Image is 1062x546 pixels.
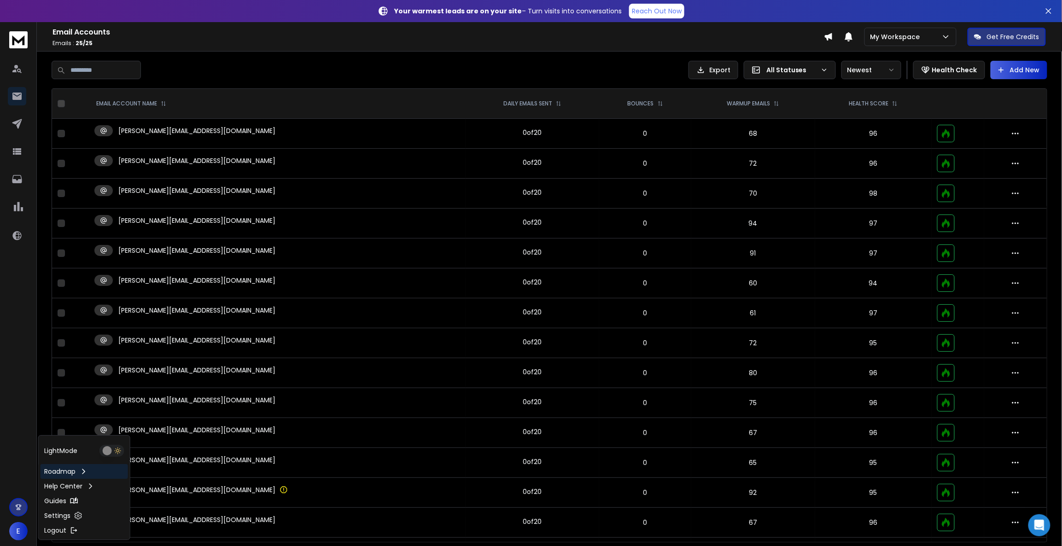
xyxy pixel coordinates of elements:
[605,219,686,228] p: 0
[41,494,128,508] a: Guides
[691,418,815,448] td: 67
[629,4,684,18] a: Reach Out Now
[691,328,815,358] td: 72
[44,467,76,476] p: Roadmap
[991,61,1047,79] button: Add New
[691,508,815,538] td: 67
[605,308,686,318] p: 0
[815,388,932,418] td: 96
[9,31,28,48] img: logo
[632,6,682,16] p: Reach Out Now
[523,218,542,227] div: 0 of 20
[815,508,932,538] td: 96
[691,358,815,388] td: 80
[523,487,542,496] div: 0 of 20
[605,518,686,527] p: 0
[870,32,924,41] p: My Workspace
[41,508,128,523] a: Settings
[523,367,542,377] div: 0 of 20
[118,306,275,315] p: [PERSON_NAME][EMAIL_ADDRESS][DOMAIN_NAME]
[44,482,82,491] p: Help Center
[523,128,542,137] div: 0 of 20
[523,158,542,167] div: 0 of 20
[41,479,128,494] a: Help Center
[932,65,977,75] p: Health Check
[118,515,275,524] p: [PERSON_NAME][EMAIL_ADDRESS][DOMAIN_NAME]
[118,425,275,435] p: [PERSON_NAME][EMAIL_ADDRESS][DOMAIN_NAME]
[118,485,275,494] p: [PERSON_NAME][EMAIL_ADDRESS][DOMAIN_NAME]
[605,159,686,168] p: 0
[523,308,542,317] div: 0 of 20
[96,100,166,107] div: EMAIL ACCOUNT NAME
[118,246,275,255] p: [PERSON_NAME][EMAIL_ADDRESS][DOMAIN_NAME]
[849,100,888,107] p: HEALTH SCORE
[605,249,686,258] p: 0
[523,278,542,287] div: 0 of 20
[815,448,932,478] td: 95
[118,126,275,135] p: [PERSON_NAME][EMAIL_ADDRESS][DOMAIN_NAME]
[815,119,932,149] td: 96
[118,276,275,285] p: [PERSON_NAME][EMAIL_ADDRESS][DOMAIN_NAME]
[815,238,932,268] td: 97
[689,61,738,79] button: Export
[913,61,985,79] button: Health Check
[394,6,522,16] strong: Your warmest leads are on your site
[118,336,275,345] p: [PERSON_NAME][EMAIL_ADDRESS][DOMAIN_NAME]
[691,119,815,149] td: 68
[766,65,817,75] p: All Statuses
[605,428,686,437] p: 0
[691,149,815,179] td: 72
[628,100,654,107] p: BOUNCES
[118,216,275,225] p: [PERSON_NAME][EMAIL_ADDRESS][DOMAIN_NAME]
[44,496,66,505] p: Guides
[9,522,28,540] button: E
[815,149,932,179] td: 96
[44,511,70,520] p: Settings
[523,517,542,526] div: 0 of 20
[118,366,275,375] p: [PERSON_NAME][EMAIL_ADDRESS][DOMAIN_NAME]
[503,100,552,107] p: DAILY EMAILS SENT
[727,100,770,107] p: WARMUP EMAILS
[815,298,932,328] td: 97
[76,39,93,47] span: 25 / 25
[53,40,824,47] p: Emails :
[523,397,542,407] div: 0 of 20
[691,448,815,478] td: 65
[815,418,932,448] td: 96
[605,398,686,407] p: 0
[44,526,66,535] p: Logout
[605,279,686,288] p: 0
[41,464,128,479] a: Roadmap
[523,457,542,466] div: 0 of 20
[605,488,686,497] p: 0
[987,32,1039,41] p: Get Free Credits
[523,188,542,197] div: 0 of 20
[841,61,901,79] button: Newest
[815,209,932,238] td: 97
[815,328,932,358] td: 95
[815,268,932,298] td: 94
[44,446,77,455] p: Light Mode
[118,395,275,405] p: [PERSON_NAME][EMAIL_ADDRESS][DOMAIN_NAME]
[815,358,932,388] td: 96
[605,189,686,198] p: 0
[691,388,815,418] td: 75
[691,298,815,328] td: 61
[118,455,275,465] p: [PERSON_NAME][EMAIL_ADDRESS][DOMAIN_NAME]
[523,248,542,257] div: 0 of 20
[691,179,815,209] td: 70
[523,427,542,436] div: 0 of 20
[394,6,622,16] p: – Turn visits into conversations
[1028,514,1050,536] div: Open Intercom Messenger
[605,129,686,138] p: 0
[691,209,815,238] td: 94
[815,478,932,508] td: 95
[815,179,932,209] td: 98
[691,268,815,298] td: 60
[523,337,542,347] div: 0 of 20
[605,368,686,378] p: 0
[691,238,815,268] td: 91
[118,156,275,165] p: [PERSON_NAME][EMAIL_ADDRESS][DOMAIN_NAME]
